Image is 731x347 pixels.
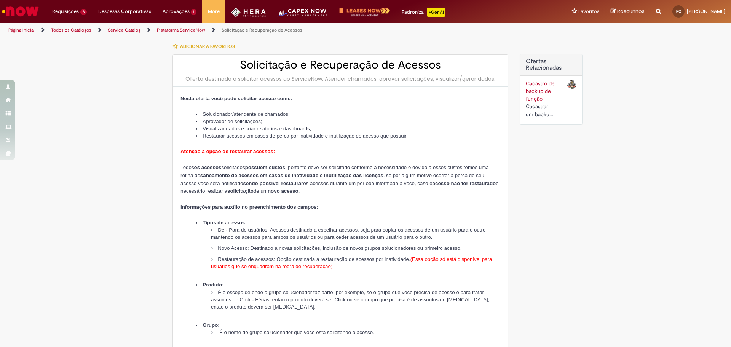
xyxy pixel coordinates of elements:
[526,102,556,118] div: Cadastrar um backup para as suas funções no portal Now
[157,27,205,33] a: Plataforma ServiceNow
[433,181,496,186] strong: acesso não for restaurado
[260,173,383,178] strong: em casos de inatividade e inutilização das licenças
[180,96,292,101] span: Nesta oferta você pode solicitar acesso como:
[676,9,681,14] span: RC
[196,125,500,132] li: Visualizar dados e criar relatórios e dashboards;
[402,8,445,17] div: Padroniza
[526,58,576,72] h2: Ofertas Relacionadas
[227,188,254,194] strong: solicitação
[578,8,599,15] span: Favoritos
[180,165,499,194] span: Todos solicitados , portanto deve ser solicitado conforme a necessidade e devido a esses custos t...
[108,27,140,33] a: Service Catalog
[611,8,645,15] a: Rascunhos
[219,329,374,335] span: É o nome do grupo solucionador que você está solicitando o acesso.
[203,322,219,328] strong: Grupo:
[567,80,576,89] img: Cadastro de backup de função
[1,4,40,19] img: ServiceNow
[245,165,285,170] strong: possuem custos
[194,165,222,170] strong: os acessos
[180,75,500,83] div: Oferta destinada a solicitar acessos ao ServiceNow: Atender chamados, aprovar solicitações, visua...
[427,8,445,17] p: +GenAi
[80,9,87,15] span: 3
[211,289,489,310] span: É o escopo de onde o grupo solucionador faz parte, por exemplo, se o grupo que você precisa de ac...
[268,188,298,194] strong: novo acesso
[520,54,583,125] div: Ofertas Relacionadas
[231,8,266,17] img: HeraLogo.png
[200,173,259,178] strong: saneamento de acessos
[203,282,224,288] strong: Produto:
[208,8,220,15] span: More
[196,110,500,118] li: Solucionador/atendente de chamados;
[211,256,500,277] li: Restauração de acessos: Opção destinada a restauração de acessos por inatividade.
[52,8,79,15] span: Requisições
[8,27,35,33] a: Página inicial
[211,245,500,252] li: Novo Acesso: Destinado a novas solicitações, inclusão de novos grupos solucionadores ou primeiro ...
[191,9,197,15] span: 1
[196,118,500,125] li: Aprovador de solicitações;
[687,8,725,14] span: [PERSON_NAME]
[203,220,246,225] strong: Tipos de acessos:
[6,23,482,37] ul: Trilhas de página
[222,27,302,33] a: Solicitação e Recuperação de Acessos
[277,8,328,23] img: CapexLogo5.png
[172,38,239,54] button: Adicionar a Favoritos
[196,132,500,139] li: Restaurar acessos em casos de perca por inatividade e inutilização do acesso que possuir.
[98,8,151,15] span: Despesas Corporativas
[339,8,390,17] img: logo-leases-transp-branco.png
[163,8,190,15] span: Aprovações
[180,204,318,210] span: Informações para auxílio no preenchimento dos campos:
[243,181,303,186] strong: sendo possível restaurar
[526,80,555,102] a: Cadastro de backup de função
[180,149,275,154] span: Atenção a opção de restaurar acessos:
[180,43,235,50] span: Adicionar a Favoritos
[180,59,500,71] h2: Solicitação e Recuperação de Acessos
[617,8,645,15] span: Rascunhos
[51,27,91,33] a: Todos os Catálogos
[211,226,500,241] li: De - Para de usuários: Acessos destinado a espelhar acessos, seja para copiar os acessos de um us...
